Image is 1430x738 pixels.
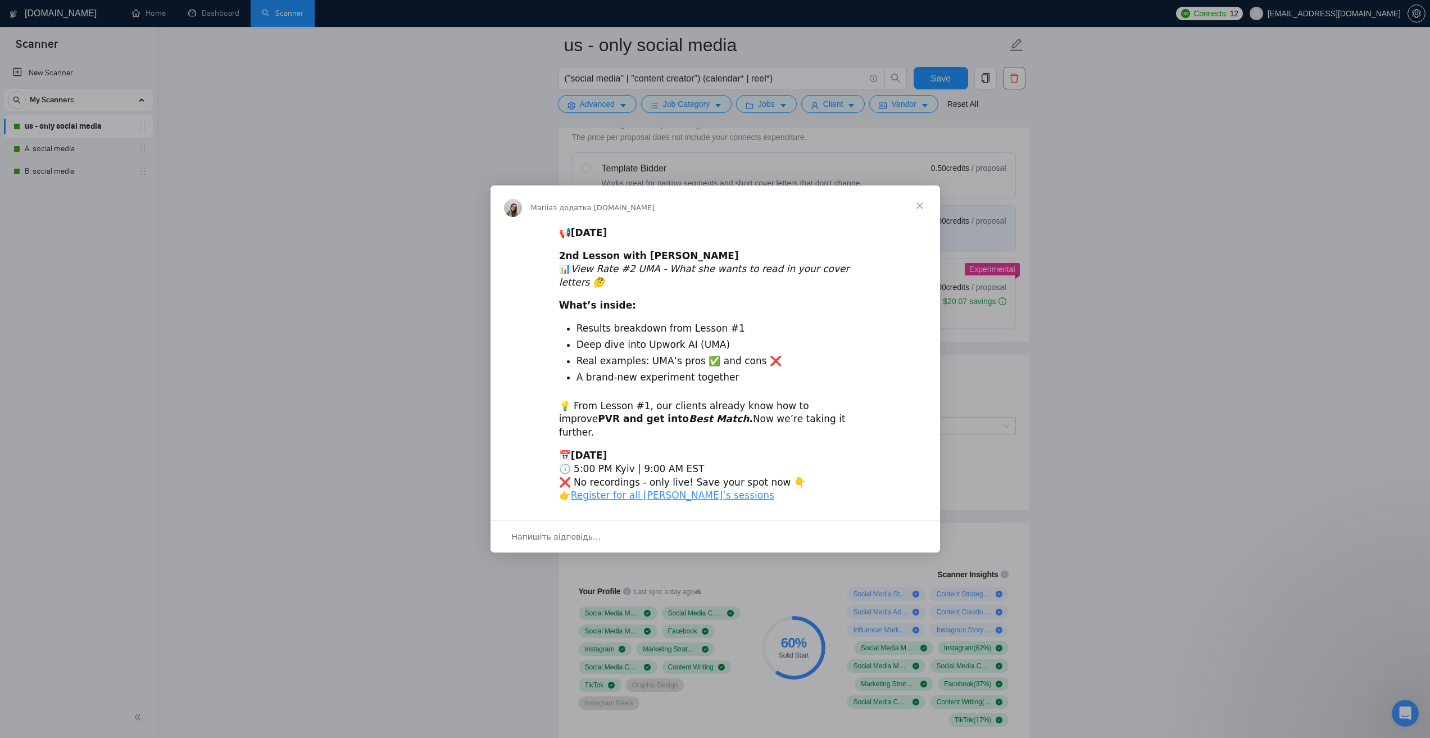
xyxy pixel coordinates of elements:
span: Mariia [531,203,553,212]
li: Real examples: UMA’s pros ✅ and cons ❌ [576,355,871,368]
b: 2nd Lesson with [PERSON_NAME] [559,250,739,261]
li: A brand-new experiment together [576,371,871,384]
b: PVR and get into . [598,413,753,424]
div: 📅 🕔 5:00 PM Kyiv | 9:00 AM EST ❌ No recordings - only live! Save your spot now 👇 👉 [559,449,871,502]
a: Register for all [PERSON_NAME]’s sessions [571,490,774,501]
li: Results breakdown from Lesson #1 [576,322,871,336]
div: 📢 [559,227,871,240]
div: 📊 [559,250,871,289]
li: Deep dive into Upwork AI (UMA) [576,338,871,352]
img: Profile image for Mariia [504,199,522,217]
b: [DATE] [571,227,607,238]
div: Відкрити бесіду й відповісти [491,520,940,553]
i: Best Match [689,413,749,424]
i: View Rate #2 UMA - What she wants to read in your cover letters 🤔 [559,263,850,288]
b: [DATE] [571,450,607,461]
span: Напишіть відповідь… [512,529,601,544]
span: Закрити [900,185,940,226]
b: What’s inside: [559,300,636,311]
div: 💡 From Lesson #1, our clients already know how to improve Now we’re taking it further. [559,400,871,440]
span: з додатка [DOMAIN_NAME] [553,203,655,212]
